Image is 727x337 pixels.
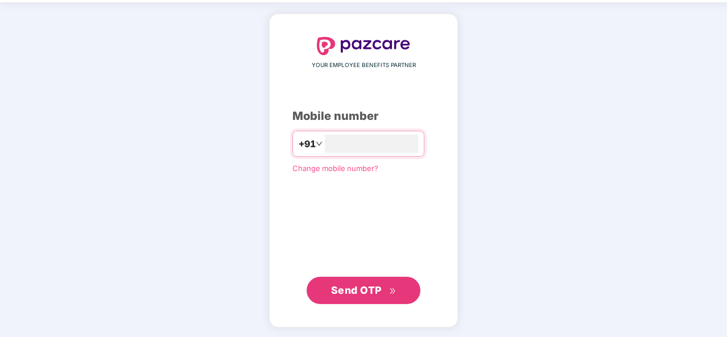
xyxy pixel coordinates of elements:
[389,288,396,295] span: double-right
[292,107,435,125] div: Mobile number
[312,61,416,70] span: YOUR EMPLOYEE BENEFITS PARTNER
[299,137,316,151] span: +91
[316,140,323,147] span: down
[317,37,410,55] img: logo
[292,164,378,173] a: Change mobile number?
[331,284,382,296] span: Send OTP
[307,277,420,304] button: Send OTPdouble-right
